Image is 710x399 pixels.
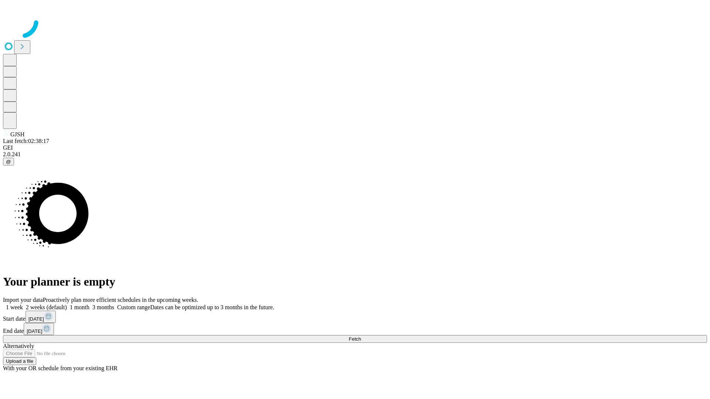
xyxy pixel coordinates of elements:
[3,323,707,335] div: End date
[43,297,198,303] span: Proactively plan more efficient schedules in the upcoming weeks.
[3,343,34,349] span: Alternatively
[3,138,49,144] span: Last fetch: 02:38:17
[3,151,707,158] div: 2.0.241
[6,159,11,164] span: @
[3,275,707,289] h1: Your planner is empty
[27,328,42,334] span: [DATE]
[10,131,24,137] span: GJSH
[3,158,14,166] button: @
[3,335,707,343] button: Fetch
[3,297,43,303] span: Import your data
[24,323,54,335] button: [DATE]
[28,316,44,322] span: [DATE]
[3,311,707,323] div: Start date
[92,304,114,310] span: 3 months
[3,357,36,365] button: Upload a file
[3,144,707,151] div: GEI
[26,304,67,310] span: 2 weeks (default)
[150,304,274,310] span: Dates can be optimized up to 3 months in the future.
[3,365,118,371] span: With your OR schedule from your existing EHR
[117,304,150,310] span: Custom range
[26,311,56,323] button: [DATE]
[70,304,89,310] span: 1 month
[6,304,23,310] span: 1 week
[349,336,361,342] span: Fetch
